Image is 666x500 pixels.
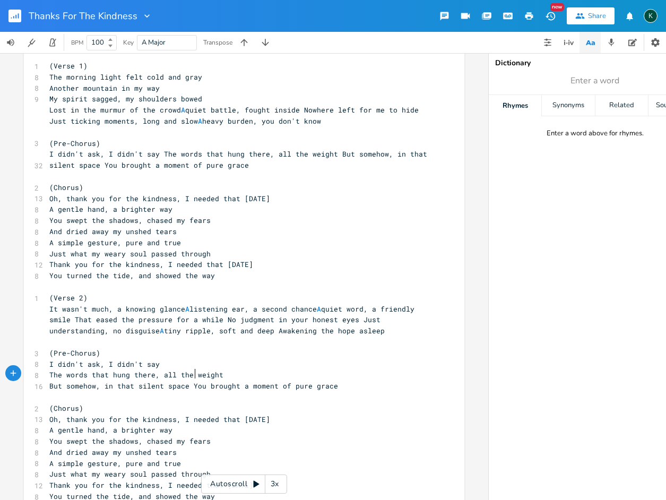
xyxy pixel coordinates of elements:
[49,436,211,446] span: You swept the shadows, chased my fears
[49,238,181,247] span: A simple gesture, pure and true
[644,9,658,23] div: Koval
[49,105,423,126] span: Lost in the murmur of the crowd quiet battle, fought inside Nowhere left for me to hide Just tick...
[49,480,253,490] span: Thank you for the kindness, I needed that [DATE]
[49,293,88,303] span: (Verse 2)
[185,304,189,314] span: A
[160,326,164,335] span: A
[49,215,211,225] span: You swept the shadows, chased my fears
[49,139,100,148] span: (Pre-Chorus)
[198,116,202,126] span: A
[49,149,431,170] span: I didn't ask, I didn't say The words that hung there, all the weight But somehow, in that silent ...
[49,227,177,236] span: And dried away my unshed tears
[595,95,648,116] div: Related
[49,415,270,424] span: Oh, thank you for the kindness, I needed that [DATE]
[540,6,561,25] button: New
[49,403,83,413] span: (Chorus)
[49,183,83,192] span: (Chorus)
[201,475,287,494] div: Autoscroll
[567,7,615,24] button: Share
[49,61,88,71] span: (Verse 1)
[49,469,211,479] span: Just what my weary soul passed through
[49,359,160,369] span: I didn't ask, I didn't say
[29,11,137,21] span: Thanks For The Kindness
[588,11,606,21] div: Share
[49,348,100,358] span: (Pre-Chorus)
[49,425,172,435] span: A gentle hand, a brighter way
[71,40,83,46] div: BPM
[547,129,644,138] div: Enter a word above for rhymes.
[181,105,185,115] span: A
[489,95,541,116] div: Rhymes
[49,271,215,280] span: You turned the tide, and showed the way
[317,304,321,314] span: A
[49,249,211,258] span: Just what my weary soul passed through
[49,447,177,457] span: And dried away my unshed tears
[570,75,619,87] span: Enter a word
[142,38,166,47] span: A Major
[49,204,172,214] span: A gentle hand, a brighter way
[49,370,223,380] span: The words that hung there, all the weight
[49,72,202,82] span: The morning light felt cold and gray
[265,475,284,494] div: 3x
[644,4,658,28] button: K
[542,95,594,116] div: Synonyms
[49,194,270,203] span: Oh, thank you for the kindness, I needed that [DATE]
[203,39,232,46] div: Transpose
[49,94,202,104] span: My spirit sagged, my shoulders bowed
[49,83,160,93] span: Another mountain in my way
[49,381,338,391] span: But somehow, in that silent space You brought a moment of pure grace
[49,260,253,269] span: Thank you for the kindness, I needed that [DATE]
[550,3,564,11] div: New
[49,304,419,336] span: It wasn't much, a knowing glance listening ear, a second chance quiet word, a friendly smile That...
[49,459,181,468] span: A simple gesture, pure and true
[123,39,134,46] div: Key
